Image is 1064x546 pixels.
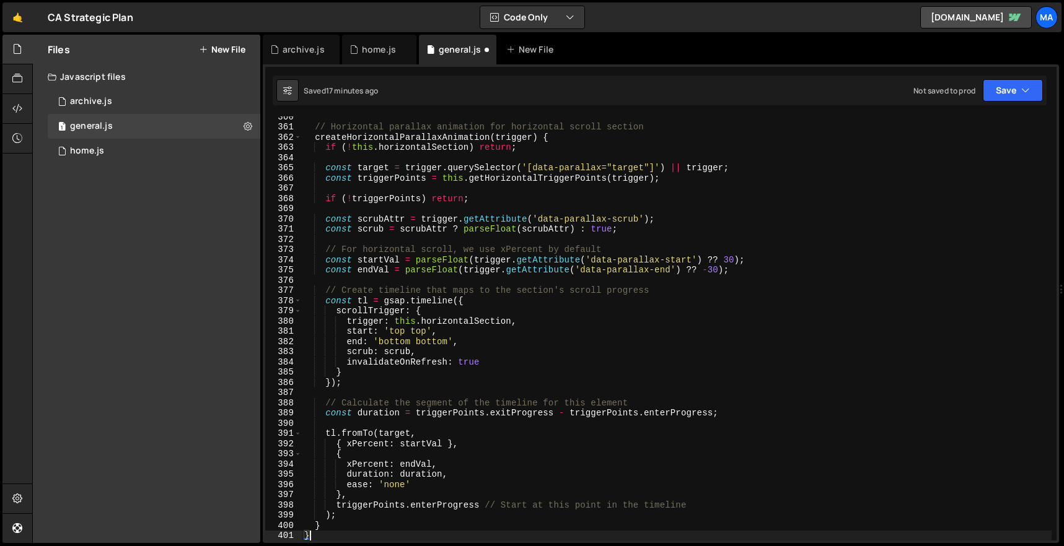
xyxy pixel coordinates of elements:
div: 373 [265,245,302,255]
div: CA Strategic Plan [48,10,133,25]
div: 377 [265,285,302,296]
a: Ma [1035,6,1058,28]
div: 361 [265,122,302,132]
div: 378 [265,296,302,306]
button: Save [983,79,1043,102]
div: 387 [265,388,302,398]
div: 395 [265,469,302,480]
div: 379 [265,306,302,316]
div: 400 [265,521,302,531]
span: 1 [58,123,66,132]
div: 376 [265,275,302,286]
a: [DOMAIN_NAME] [920,6,1032,28]
div: 385 [265,367,302,378]
div: 397 [265,490,302,500]
div: 389 [265,408,302,418]
div: 394 [265,459,302,470]
div: 360 [265,112,302,123]
div: 363 [265,142,302,153]
div: general.js [70,121,113,132]
div: 386 [265,378,302,388]
div: home.js [70,145,104,157]
div: Saved [304,85,378,96]
div: 396 [265,480,302,490]
div: 17 minutes ago [326,85,378,96]
div: 374 [265,255,302,266]
div: 365 [265,163,302,173]
div: 17131/47521.js [48,89,260,114]
div: 369 [265,204,302,214]
div: general.js [439,43,481,56]
div: 372 [265,235,302,245]
button: New File [199,45,245,54]
div: 398 [265,500,302,511]
div: 388 [265,398,302,409]
div: 17131/47264.js [48,114,260,139]
div: 390 [265,418,302,429]
div: 382 [265,337,302,347]
div: archive.js [283,43,325,56]
div: 367 [265,183,302,194]
div: 392 [265,439,302,449]
div: 368 [265,194,302,204]
div: 399 [265,510,302,521]
div: 381 [265,326,302,337]
div: 364 [265,153,302,163]
div: 401 [265,531,302,541]
div: 362 [265,132,302,143]
div: home.js [362,43,396,56]
button: Code Only [480,6,584,28]
div: 17131/47267.js [48,139,260,163]
div: 384 [265,357,302,368]
div: archive.js [70,96,112,107]
div: New File [506,43,558,56]
div: 391 [265,428,302,439]
div: 371 [265,224,302,235]
a: 🤙 [2,2,33,32]
div: 393 [265,449,302,459]
div: Not saved to prod [913,85,975,96]
div: 375 [265,265,302,275]
div: Javascript files [33,64,260,89]
div: 380 [265,316,302,327]
div: 370 [265,214,302,225]
div: 366 [265,173,302,184]
div: 383 [265,347,302,357]
h2: Files [48,43,70,56]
